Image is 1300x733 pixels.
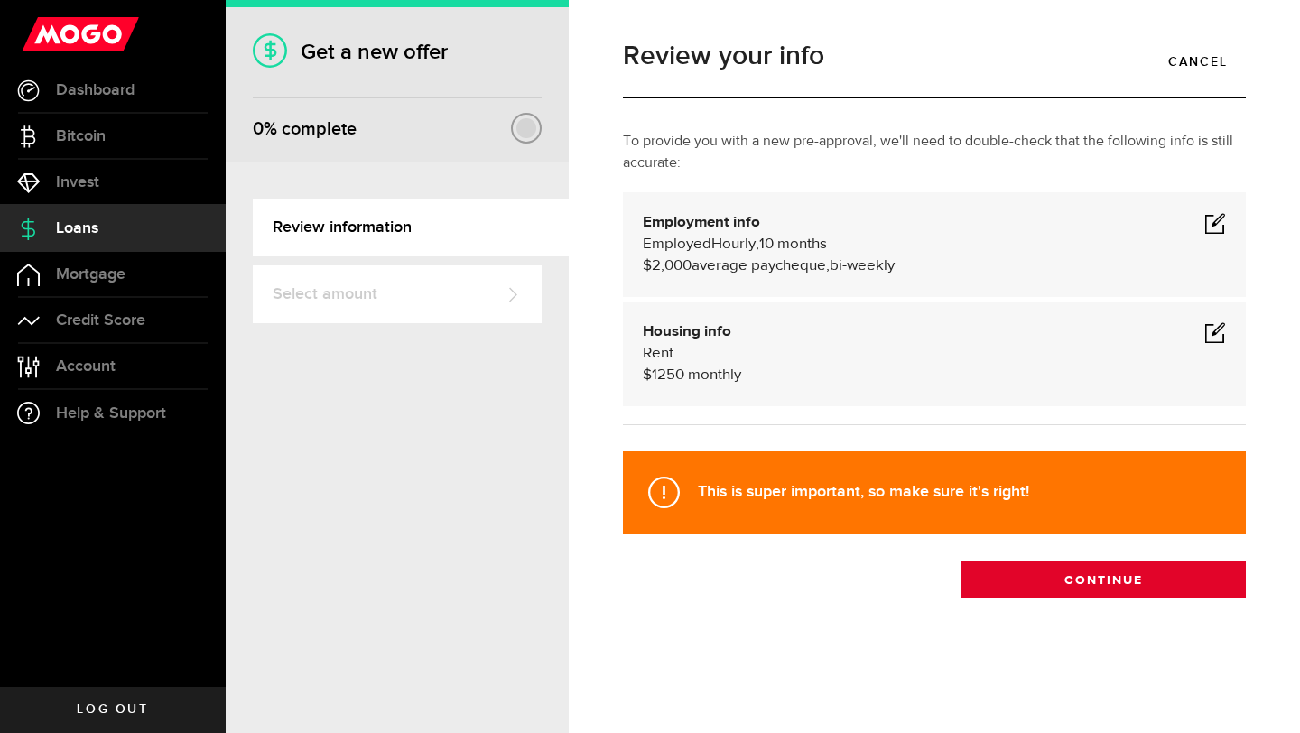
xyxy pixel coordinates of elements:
[643,237,711,252] span: Employed
[759,237,827,252] span: 10 months
[253,199,569,256] a: Review information
[643,367,652,383] span: $
[652,367,684,383] span: 1250
[698,482,1029,501] strong: This is super important, so make sure it's right!
[253,118,264,140] span: 0
[56,220,98,237] span: Loans
[253,113,357,145] div: % complete
[77,703,148,716] span: Log out
[643,346,673,361] span: Rent
[56,128,106,144] span: Bitcoin
[623,42,1246,70] h1: Review your info
[688,367,741,383] span: monthly
[643,215,760,230] b: Employment info
[830,258,895,274] span: bi-weekly
[56,358,116,375] span: Account
[961,561,1246,598] button: Continue
[56,266,125,283] span: Mortgage
[56,174,99,190] span: Invest
[1150,42,1246,80] a: Cancel
[643,324,731,339] b: Housing info
[56,82,135,98] span: Dashboard
[711,237,756,252] span: Hourly
[14,7,69,61] button: Open LiveChat chat widget
[253,265,542,323] a: Select amount
[253,39,542,65] h1: Get a new offer
[56,312,145,329] span: Credit Score
[692,258,830,274] span: average paycheque,
[623,131,1246,174] p: To provide you with a new pre-approval, we'll need to double-check that the following info is sti...
[756,237,759,252] span: ,
[643,258,692,274] span: $2,000
[56,405,166,422] span: Help & Support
